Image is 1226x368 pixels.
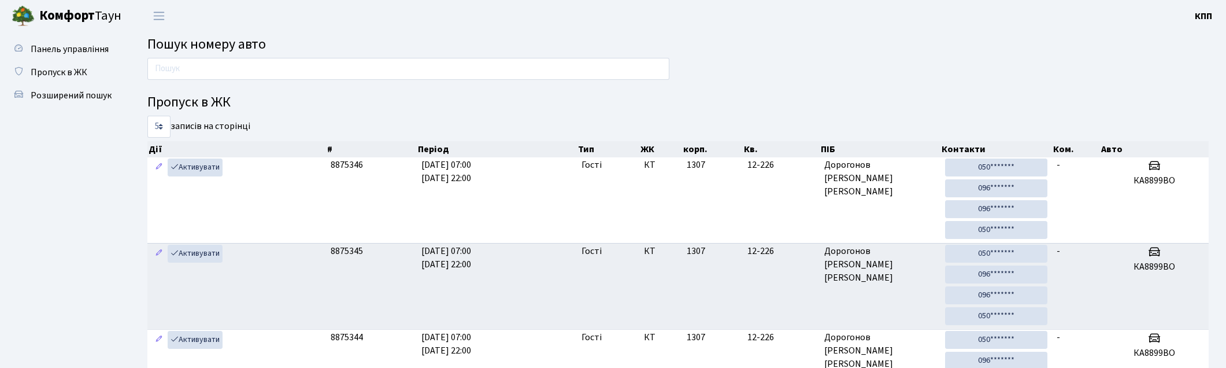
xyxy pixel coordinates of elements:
[12,5,35,28] img: logo.png
[6,84,121,107] a: Розширений пошук
[31,66,87,79] span: Пропуск в ЖК
[820,141,940,157] th: ПІБ
[682,141,743,157] th: корп.
[31,89,112,102] span: Розширений пошук
[1057,245,1060,257] span: -
[644,331,677,344] span: КТ
[581,159,602,172] span: Гості
[421,159,471,185] span: [DATE] 07:00 [DATE] 22:00
[577,141,639,157] th: Тип
[581,331,602,344] span: Гості
[1052,141,1100,157] th: Ком.
[152,159,166,176] a: Редагувати
[581,245,602,258] span: Гості
[417,141,577,157] th: Період
[687,245,705,257] span: 1307
[1057,331,1060,344] span: -
[6,61,121,84] a: Пропуск в ЖК
[747,245,815,258] span: 12-226
[152,331,166,349] a: Редагувати
[1105,175,1204,186] h5: КА8899ВО
[644,245,677,258] span: КТ
[1105,348,1204,359] h5: КА8899ВО
[147,94,1209,111] h4: Пропуск в ЖК
[421,245,471,271] span: [DATE] 07:00 [DATE] 22:00
[168,331,223,349] a: Активувати
[687,331,705,344] span: 1307
[743,141,820,157] th: Кв.
[152,245,166,263] a: Редагувати
[6,38,121,61] a: Панель управління
[747,331,815,344] span: 12-226
[39,6,95,25] b: Комфорт
[1057,159,1060,171] span: -
[147,58,669,80] input: Пошук
[31,43,109,56] span: Панель управління
[331,159,363,171] span: 8875346
[1105,262,1204,273] h5: КА8899ВО
[824,159,936,198] span: Дорогонов [PERSON_NAME] [PERSON_NAME]
[1195,9,1212,23] a: КПП
[1195,10,1212,23] b: КПП
[747,159,815,172] span: 12-226
[168,159,223,176] a: Активувати
[147,141,326,157] th: Дії
[168,245,223,263] a: Активувати
[147,116,171,138] select: записів на сторінці
[421,331,471,357] span: [DATE] 07:00 [DATE] 22:00
[147,34,266,54] span: Пошук номеру авто
[147,116,250,138] label: записів на сторінці
[824,245,936,285] span: Дорогонов [PERSON_NAME] [PERSON_NAME]
[639,141,682,157] th: ЖК
[331,245,363,257] span: 8875345
[940,141,1052,157] th: Контакти
[145,6,173,25] button: Переключити навігацію
[39,6,121,26] span: Таун
[687,159,705,171] span: 1307
[1100,141,1209,157] th: Авто
[331,331,363,344] span: 8875344
[326,141,417,157] th: #
[644,159,677,172] span: КТ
